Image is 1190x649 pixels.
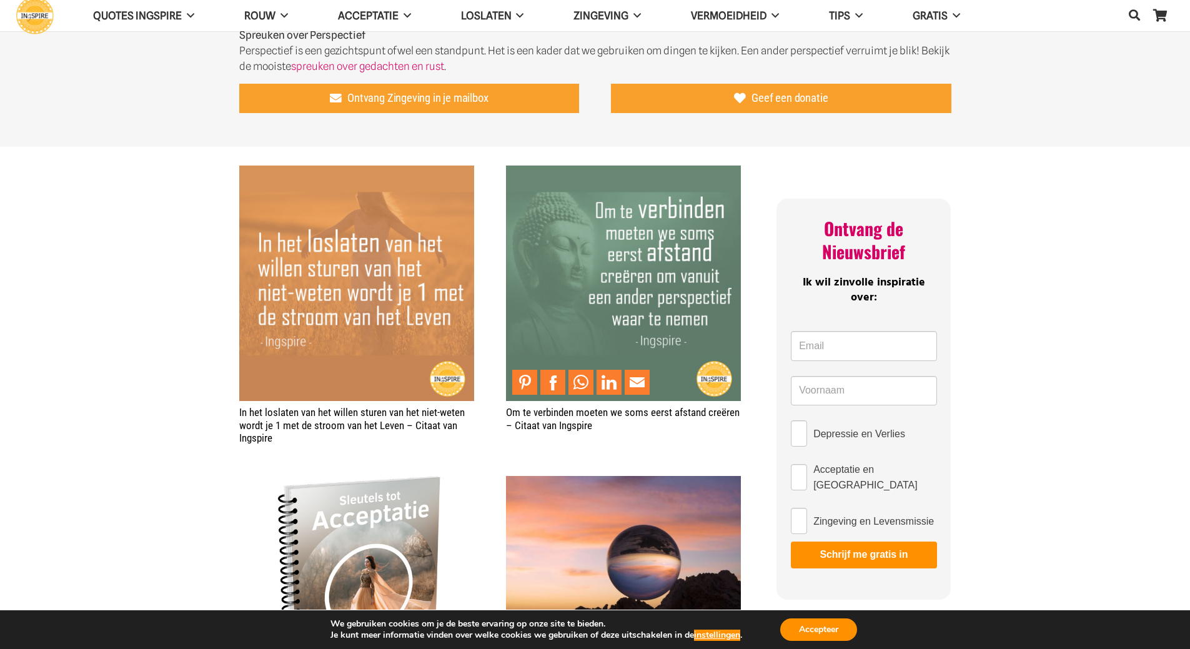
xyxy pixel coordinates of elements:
[791,542,936,568] button: Schrijf me gratis in
[1122,1,1147,31] a: Zoeken
[691,9,766,22] span: VERMOEIDHEID
[813,462,936,493] span: Acceptatie en [GEOGRAPHIC_DATA]
[611,84,951,114] a: Geef een donatie
[791,508,807,534] input: Zingeving en Levensmissie
[540,370,568,395] li: Facebook
[512,370,537,395] a: Pin to Pinterest
[93,9,182,22] span: QUOTES INGSPIRE
[791,420,807,447] input: Depressie en Verlies
[506,167,741,179] a: Om te verbinden moeten we soms eerst afstand creëren – Citaat van Ingspire
[568,370,593,395] a: Share to WhatsApp
[791,376,936,406] input: Voornaam
[829,9,850,22] span: TIPS
[506,166,741,400] img: Quote over Verbinding - Om te verbinden moeten we afstand creëren om vanuit een ander perspectief...
[791,331,936,361] input: Email
[239,166,474,400] img: In het loslaten van het willen sturen van het niet-weten wordt je 1 met de stroom van het Leven -...
[239,29,365,41] b: Spreuken over Perspectief
[244,9,275,22] span: ROUW
[291,60,444,72] a: spreuken over gedachten en rust
[568,370,597,395] li: WhatsApp
[813,513,934,529] span: Zingeving en Levensmissie
[347,91,488,105] span: Ontvang Zingeving in je mailbox
[573,9,628,22] span: Zingeving
[597,370,625,395] li: LinkedIn
[461,9,512,22] span: Loslaten
[625,370,650,395] a: Mail to Email This
[330,618,742,630] p: We gebruiken cookies om je de beste ervaring op onze site te bieden.
[751,91,828,105] span: Geef een donatie
[506,476,741,623] img: Verander je perspectief! Gouden inzichten van ingspire.nl
[791,464,807,490] input: Acceptatie en [GEOGRAPHIC_DATA]
[625,370,653,395] li: Email This
[338,9,399,22] span: Acceptatie
[506,477,741,490] a: Verander de manier waarop je naar dingen kijkt
[822,216,905,264] span: Ontvang de Nieuwsbrief
[540,370,565,395] a: Share to Facebook
[239,167,474,179] a: In het loslaten van het willen sturen van het niet-weten wordt je 1 met de stroom van het Leven –...
[780,618,857,641] button: Accepteer
[913,9,948,22] span: GRATIS
[597,370,622,395] a: Share to LinkedIn
[813,426,905,442] span: Depressie en Verlies
[239,406,465,444] a: In het loslaten van het willen sturen van het niet-weten wordt je 1 met de stroom van het Leven –...
[512,370,540,395] li: Pinterest
[330,630,742,641] p: Je kunt meer informatie vinden over welke cookies we gebruiken of deze uitschakelen in de .
[694,630,740,641] button: instellingen
[506,406,740,431] a: Om te verbinden moeten we soms eerst afstand creëren – Citaat van Ingspire
[803,274,925,306] span: Ik wil zinvolle inspiratie over:
[239,84,580,114] a: Ontvang Zingeving in je mailbox
[239,477,474,490] a: Belangrijke sleutels bij acceptatie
